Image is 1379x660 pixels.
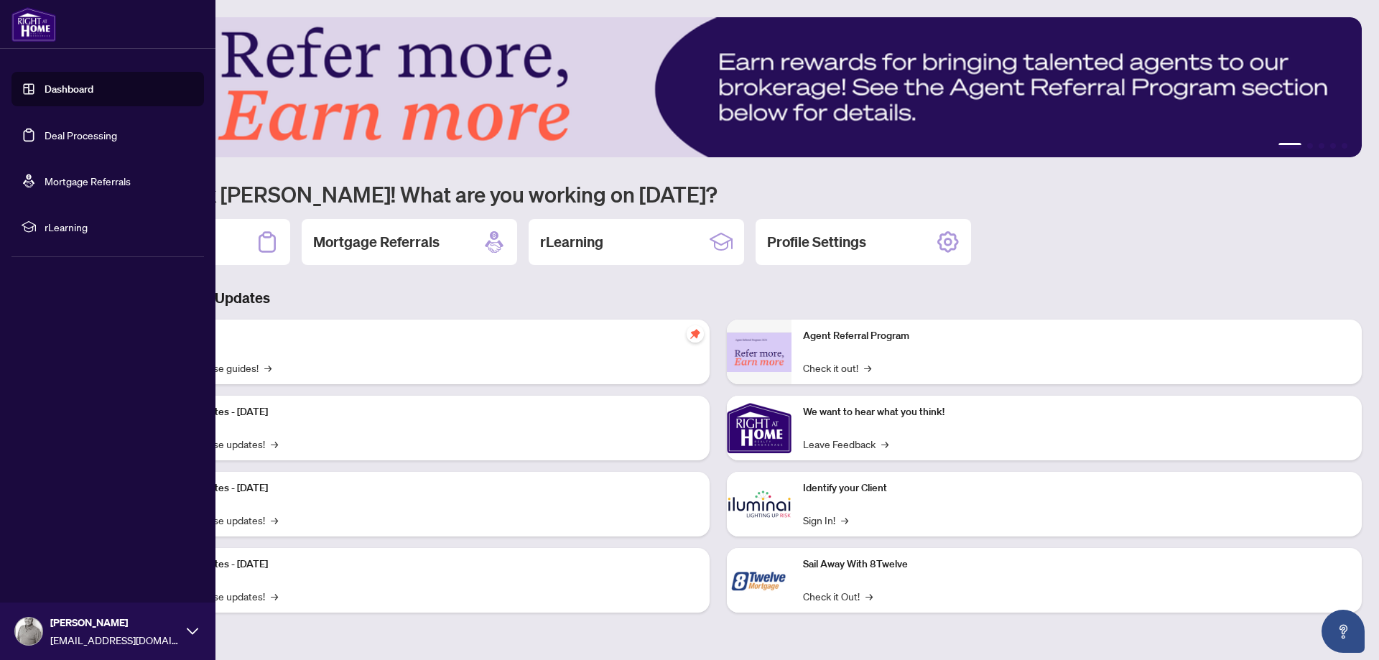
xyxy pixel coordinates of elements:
p: Platform Updates - [DATE] [151,480,698,496]
span: rLearning [45,219,194,235]
button: 1 [1278,143,1301,149]
h3: Brokerage & Industry Updates [75,288,1362,308]
a: Check it Out!→ [803,588,873,604]
button: 5 [1342,143,1347,149]
p: Sail Away With 8Twelve [803,557,1350,572]
span: → [264,360,271,376]
h2: Profile Settings [767,232,866,252]
p: Identify your Client [803,480,1350,496]
span: → [271,436,278,452]
p: Agent Referral Program [803,328,1350,344]
img: Slide 0 [75,17,1362,157]
img: We want to hear what you think! [727,396,791,460]
p: Platform Updates - [DATE] [151,404,698,420]
img: Identify your Client [727,472,791,536]
a: Deal Processing [45,129,117,141]
span: → [881,436,888,452]
span: → [865,588,873,604]
button: 4 [1330,143,1336,149]
img: logo [11,7,56,42]
a: Dashboard [45,83,93,96]
span: [EMAIL_ADDRESS][DOMAIN_NAME] [50,632,180,648]
span: → [841,512,848,528]
span: [PERSON_NAME] [50,615,180,631]
button: 3 [1319,143,1324,149]
a: Check it out!→ [803,360,871,376]
h2: rLearning [540,232,603,252]
span: → [271,588,278,604]
img: Profile Icon [15,618,42,645]
img: Sail Away With 8Twelve [727,548,791,613]
a: Leave Feedback→ [803,436,888,452]
p: We want to hear what you think! [803,404,1350,420]
a: Sign In!→ [803,512,848,528]
h2: Mortgage Referrals [313,232,440,252]
span: pushpin [687,325,704,343]
button: 2 [1307,143,1313,149]
a: Mortgage Referrals [45,175,131,187]
span: → [271,512,278,528]
h1: Welcome back [PERSON_NAME]! What are you working on [DATE]? [75,180,1362,208]
p: Self-Help [151,328,698,344]
button: Open asap [1322,610,1365,653]
p: Platform Updates - [DATE] [151,557,698,572]
span: → [864,360,871,376]
img: Agent Referral Program [727,333,791,372]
